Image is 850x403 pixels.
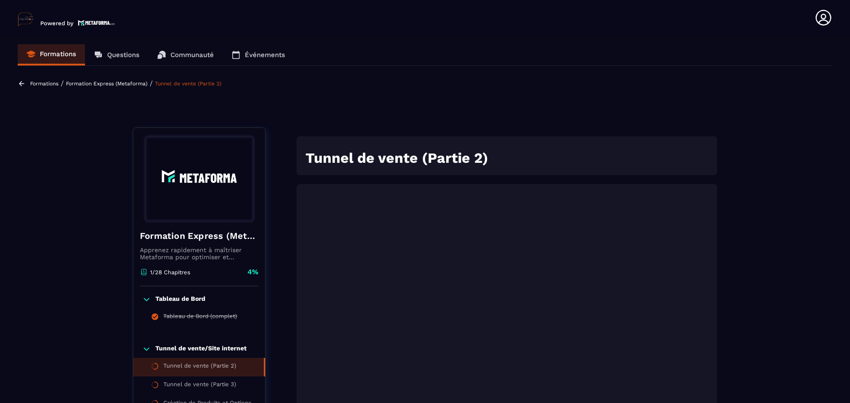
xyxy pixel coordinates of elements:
span: / [61,79,64,88]
a: Formations [30,81,58,87]
a: Formation Express (Metaforma) [66,81,147,87]
div: Tunnel de vente (Partie 2) [163,362,236,372]
strong: Tunnel de vente (Partie 2) [305,150,488,166]
p: Questions [107,51,139,59]
div: Tableau de Bord (complet) [163,313,237,322]
a: Tunnel de vente (Partie 2) [155,81,221,87]
p: Tunnel de vente/Site internet [155,345,247,353]
p: Tableau de Bord [155,295,205,304]
img: logo [78,19,115,27]
img: logo-branding [18,12,34,27]
p: Communauté [170,51,214,59]
p: 1/28 Chapitres [150,269,190,276]
img: banner [140,134,259,223]
a: Événements [223,44,294,65]
p: Événements [245,51,285,59]
a: Formations [18,44,85,65]
p: Apprenez rapidement à maîtriser Metaforma pour optimiser et automatiser votre business. 🚀 [140,246,259,261]
a: Communauté [148,44,223,65]
span: / [150,79,153,88]
a: Questions [85,44,148,65]
p: Formations [40,50,76,58]
h4: Formation Express (Metaforma) [140,230,259,242]
div: Tunnel de vente (Partie 3) [163,381,236,391]
p: Powered by [40,20,73,27]
p: 4% [247,267,259,277]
